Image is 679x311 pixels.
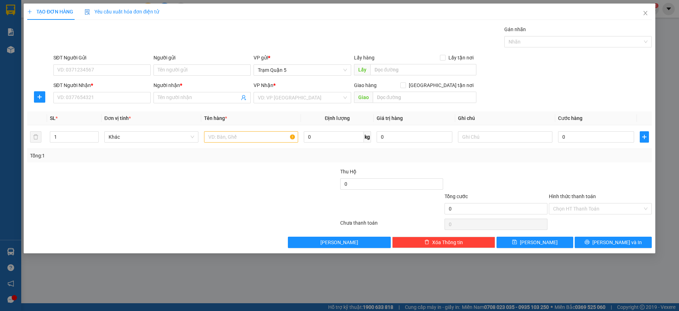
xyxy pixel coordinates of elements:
span: Yêu cầu xuất hóa đơn điện tử [85,9,159,15]
input: Dọc đường [370,64,476,75]
input: VD: Bàn, Ghế [204,131,298,143]
div: Người gửi [153,54,251,62]
span: close [643,10,648,16]
span: plus [640,134,649,140]
span: Thu Hộ [340,169,356,174]
button: save[PERSON_NAME] [497,237,573,248]
span: Tên hàng [204,115,227,121]
span: Trạm Quận 5 [258,65,347,75]
div: VP gửi [254,54,351,62]
th: Ghi chú [455,111,555,125]
span: Khác [109,132,194,142]
div: SĐT Người Nhận [53,81,151,89]
button: Close [636,4,655,23]
div: SĐT Người Gửi [53,54,151,62]
button: printer[PERSON_NAME] và In [575,237,652,248]
span: TẠO ĐƠN HÀNG [27,9,73,15]
span: Tổng cước [445,194,468,199]
span: [PERSON_NAME] và In [592,238,642,246]
span: user-add [241,95,247,100]
button: delete [30,131,41,143]
div: Người nhận [153,81,251,89]
span: Giao [354,92,373,103]
input: 0 [377,131,453,143]
button: plus [34,91,45,103]
span: Lấy hàng [354,55,375,61]
span: Giao hàng [354,82,377,88]
span: Lấy tận nơi [446,54,476,62]
span: [PERSON_NAME] [321,238,359,246]
span: plus [34,94,45,100]
label: Gán nhãn [504,27,526,32]
span: Định lượng [325,115,350,121]
span: VP Nhận [254,82,274,88]
span: kg [364,131,371,143]
span: Giá trị hàng [377,115,403,121]
span: Xóa Thông tin [432,238,463,246]
label: Hình thức thanh toán [549,194,596,199]
span: Đơn vị tính [104,115,131,121]
span: plus [27,9,32,14]
img: icon [85,9,90,15]
span: Lấy [354,64,370,75]
div: Tổng: 1 [30,152,262,160]
span: save [512,240,517,245]
span: Cước hàng [558,115,582,121]
div: Chưa thanh toán [339,219,444,231]
button: deleteXóa Thông tin [393,237,495,248]
button: plus [640,131,649,143]
span: delete [424,240,429,245]
span: SL [50,115,56,121]
input: Ghi Chú [458,131,552,143]
span: [GEOGRAPHIC_DATA] tận nơi [406,81,476,89]
span: printer [585,240,590,245]
button: [PERSON_NAME] [288,237,391,248]
input: Dọc đường [373,92,476,103]
span: [PERSON_NAME] [520,238,558,246]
